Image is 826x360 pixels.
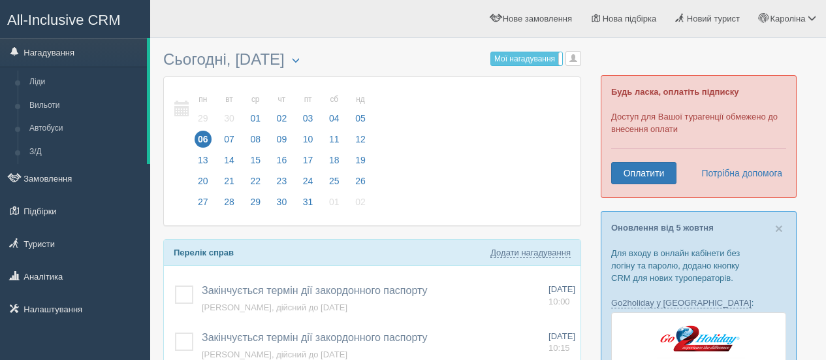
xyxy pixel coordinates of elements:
[1,1,150,37] a: All-Inclusive CRM
[322,174,347,195] a: 25
[243,153,268,174] a: 15
[775,221,783,236] span: ×
[687,14,740,24] span: Новий турист
[603,14,657,24] span: Нова підбірка
[503,14,572,24] span: Нове замовлення
[202,285,427,296] a: Закінчується термін дії закордонного паспорту
[300,172,317,189] span: 24
[217,153,242,174] a: 14
[191,174,215,195] a: 20
[611,87,739,97] b: Будь ласка, оплатіть підписку
[601,75,797,198] div: Доступ для Вашої турагенції обмежено до внесення оплати
[195,152,212,169] span: 13
[195,193,212,210] span: 27
[274,131,291,148] span: 09
[775,221,783,235] button: Close
[24,117,147,140] a: Автобуси
[217,174,242,195] a: 21
[270,195,294,216] a: 30
[352,110,369,127] span: 05
[195,94,212,105] small: пн
[247,193,264,210] span: 29
[611,223,714,233] a: Оновлення від 5 жовтня
[247,152,264,169] span: 15
[274,94,291,105] small: чт
[322,195,347,216] a: 01
[217,87,242,132] a: вт 30
[490,248,571,258] a: Додати нагадування
[770,14,806,24] span: Кароліна
[247,110,264,127] span: 01
[174,248,234,257] b: Перелік справ
[202,303,347,312] a: [PERSON_NAME], дійсний до [DATE]
[548,343,570,353] span: 10:15
[348,174,370,195] a: 26
[221,172,238,189] span: 21
[348,132,370,153] a: 12
[202,332,427,343] a: Закінчується термін дії закордонного паспорту
[274,193,291,210] span: 30
[274,152,291,169] span: 16
[352,131,369,148] span: 12
[352,152,369,169] span: 19
[352,94,369,105] small: нд
[24,94,147,118] a: Вильоти
[326,110,343,127] span: 04
[247,94,264,105] small: ср
[7,12,121,28] span: All-Inclusive CRM
[296,87,321,132] a: пт 03
[195,110,212,127] span: 29
[548,331,575,341] span: [DATE]
[326,172,343,189] span: 25
[300,152,317,169] span: 17
[163,51,581,70] h3: Сьогодні, [DATE]
[548,297,570,306] span: 10:00
[195,172,212,189] span: 20
[296,132,321,153] a: 10
[202,350,347,359] a: [PERSON_NAME], дійсний до [DATE]
[611,298,752,308] a: Go2holiday у [GEOGRAPHIC_DATA]
[270,153,294,174] a: 16
[221,131,238,148] span: 07
[611,297,786,309] p: :
[221,152,238,169] span: 14
[326,152,343,169] span: 18
[300,131,317,148] span: 10
[221,94,238,105] small: вт
[270,87,294,132] a: чт 02
[296,195,321,216] a: 31
[693,162,783,184] a: Потрібна допомога
[191,153,215,174] a: 13
[243,174,268,195] a: 22
[217,195,242,216] a: 28
[548,284,575,308] a: [DATE] 10:00
[300,94,317,105] small: пт
[191,132,215,153] a: 06
[270,174,294,195] a: 23
[247,172,264,189] span: 22
[348,87,370,132] a: нд 05
[611,247,786,284] p: Для входу в онлайн кабінети без логіну та паролю, додано кнопку CRM для нових туроператорів.
[326,193,343,210] span: 01
[326,94,343,105] small: сб
[352,193,369,210] span: 02
[548,331,575,355] a: [DATE] 10:15
[243,132,268,153] a: 08
[348,153,370,174] a: 19
[322,153,347,174] a: 18
[326,131,343,148] span: 11
[221,193,238,210] span: 28
[24,140,147,164] a: З/Д
[300,193,317,210] span: 31
[296,174,321,195] a: 24
[322,132,347,153] a: 11
[548,284,575,294] span: [DATE]
[348,195,370,216] a: 02
[494,54,555,63] span: Мої нагадування
[191,195,215,216] a: 27
[243,87,268,132] a: ср 01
